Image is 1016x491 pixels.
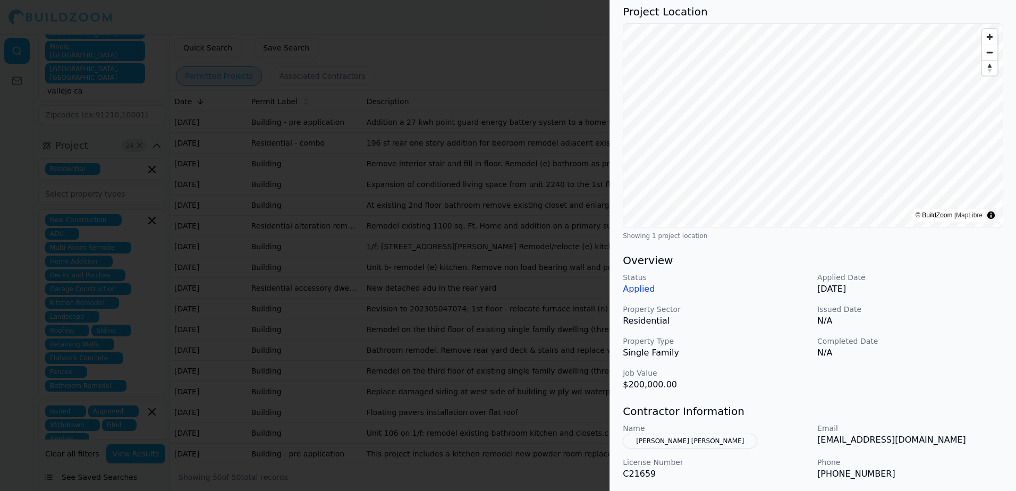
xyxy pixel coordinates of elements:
p: N/A [817,315,1003,327]
p: Status [623,272,809,283]
p: Single Family [623,346,809,359]
button: [PERSON_NAME] [PERSON_NAME] [623,434,757,448]
button: Zoom out [982,45,997,60]
p: N/A [817,346,1003,359]
p: [PHONE_NUMBER] [817,468,1003,480]
button: Reset bearing to north [982,60,997,75]
p: Name [623,423,809,434]
p: Applied Date [817,272,1003,283]
button: Zoom in [982,29,997,45]
h3: Overview [623,253,1003,268]
p: Applied [623,283,809,295]
p: Residential [623,315,809,327]
p: [DATE] [817,283,1003,295]
p: [EMAIL_ADDRESS][DOMAIN_NAME] [817,434,1003,446]
p: Property Sector [623,304,809,315]
p: Job Value [623,368,809,378]
p: C21659 [623,468,809,480]
canvas: Map [623,24,1003,227]
div: Showing 1 project location [623,232,1003,240]
summary: Toggle attribution [985,209,997,222]
p: Issued Date [817,304,1003,315]
p: $200,000.00 [623,378,809,391]
a: MapLibre [956,211,983,219]
h3: Contractor Information [623,404,1003,419]
p: Property Type [623,336,809,346]
h3: Project Location [623,4,1003,19]
p: License Number [623,457,809,468]
p: Email [817,423,1003,434]
p: Phone [817,457,1003,468]
p: Completed Date [817,336,1003,346]
div: © BuildZoom | [916,210,983,221]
